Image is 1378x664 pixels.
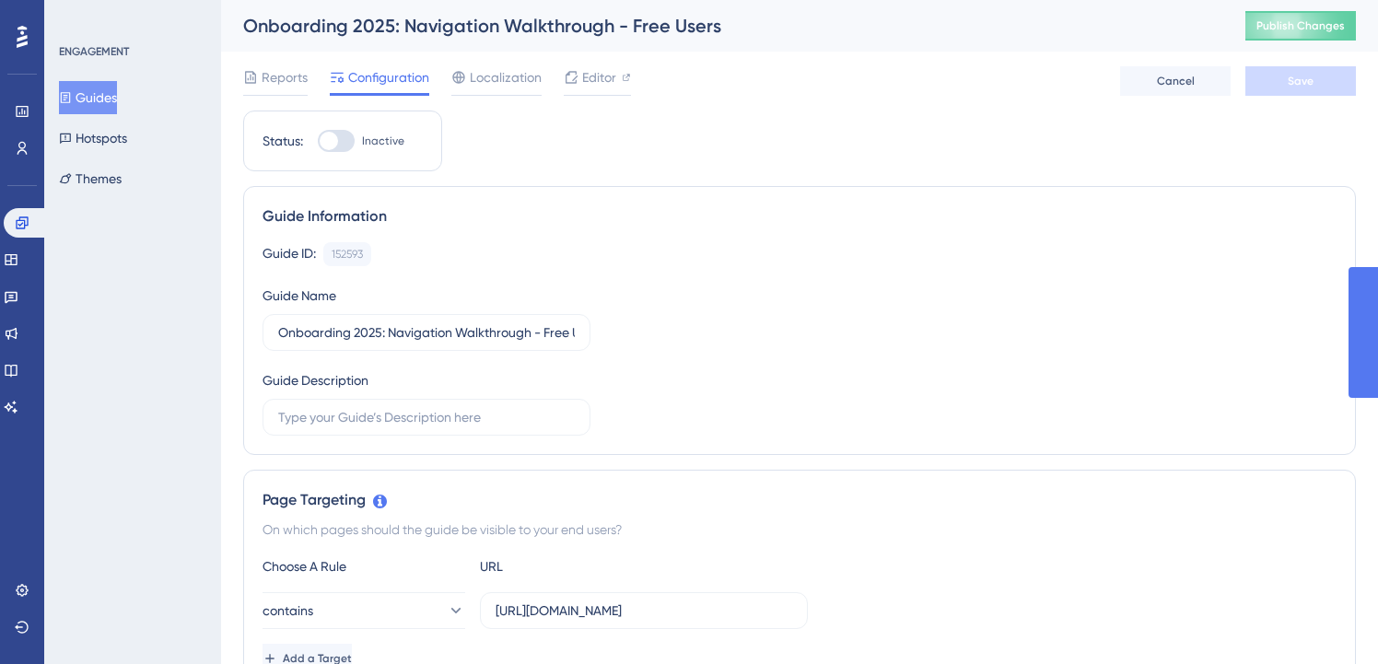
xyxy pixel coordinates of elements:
[263,592,465,629] button: contains
[262,66,308,88] span: Reports
[263,600,313,622] span: contains
[480,555,683,577] div: URL
[263,205,1337,227] div: Guide Information
[1301,591,1356,647] iframe: UserGuiding AI Assistant Launcher
[278,322,575,343] input: Type your Guide’s Name here
[59,44,129,59] div: ENGAGEMENT
[263,242,316,266] div: Guide ID:
[1256,18,1345,33] span: Publish Changes
[263,130,303,152] div: Status:
[278,407,575,427] input: Type your Guide’s Description here
[1120,66,1231,96] button: Cancel
[362,134,404,148] span: Inactive
[263,489,1337,511] div: Page Targeting
[59,122,127,155] button: Hotspots
[496,600,792,621] input: yourwebsite.com/path
[59,162,122,195] button: Themes
[348,66,429,88] span: Configuration
[1245,11,1356,41] button: Publish Changes
[582,66,616,88] span: Editor
[243,13,1199,39] div: Onboarding 2025: Navigation Walkthrough - Free Users
[1157,74,1195,88] span: Cancel
[332,247,363,262] div: 152593
[263,369,368,391] div: Guide Description
[59,81,117,114] button: Guides
[263,285,336,307] div: Guide Name
[470,66,542,88] span: Localization
[263,555,465,577] div: Choose A Rule
[263,518,1337,541] div: On which pages should the guide be visible to your end users?
[1288,74,1314,88] span: Save
[1245,66,1356,96] button: Save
